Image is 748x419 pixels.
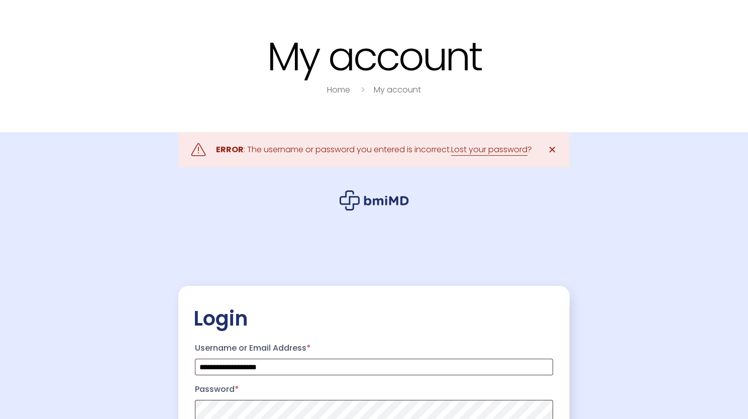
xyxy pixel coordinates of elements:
[193,306,555,331] h2: Login
[216,144,244,155] strong: ERROR
[195,381,553,397] label: Password
[216,143,532,157] div: : The username or password you entered is incorrect. ?
[548,143,557,157] span: ✕
[451,144,527,156] a: Lost your password
[195,340,553,356] label: Username or Email Address
[374,84,421,95] a: My account
[357,84,368,95] i: breadcrumbs separator
[542,140,562,160] a: ✕
[327,84,350,95] a: Home
[58,35,691,78] h1: My account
